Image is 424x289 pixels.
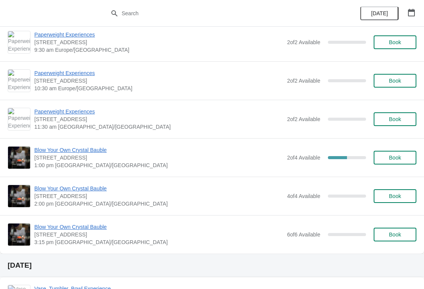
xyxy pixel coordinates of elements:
[389,78,401,84] span: Book
[8,108,30,130] img: Paperweight Experiences | Cumbria Crystal, Canal Head, Ulverston LA12 7LB, UK | 11:30 am Europe/L...
[389,155,401,161] span: Book
[389,193,401,199] span: Book
[34,38,283,46] span: [STREET_ADDRESS]
[287,155,320,161] span: 2 of 4 Available
[8,147,30,169] img: Blow Your Own Crystal Bauble | Cumbria Crystal, Canal Street, Ulverston LA12 7LB, UK | 1:00 pm Eu...
[34,231,283,238] span: [STREET_ADDRESS]
[374,74,416,88] button: Book
[34,77,283,85] span: [STREET_ADDRESS]
[34,123,283,131] span: 11:30 am [GEOGRAPHIC_DATA]/[GEOGRAPHIC_DATA]
[371,10,388,16] span: [DATE]
[287,232,320,238] span: 6 of 6 Available
[287,39,320,45] span: 2 of 2 Available
[360,6,398,20] button: [DATE]
[287,78,320,84] span: 2 of 2 Available
[34,238,283,246] span: 3:15 pm [GEOGRAPHIC_DATA]/[GEOGRAPHIC_DATA]
[374,151,416,164] button: Book
[34,108,283,115] span: Paperweight Experiences
[389,39,401,45] span: Book
[8,70,30,92] img: Paperweight Experiences | Cumbria Crystal, Canal Head, Ulverston LA12 7LB, UK | 10:30 am Europe/L...
[34,31,283,38] span: Paperweight Experiences
[374,228,416,241] button: Book
[8,262,416,269] h2: [DATE]
[8,224,30,246] img: Blow Your Own Crystal Bauble | Cumbria Crystal, Canal Street, Ulverston LA12 7LB, UK | 3:15 pm Eu...
[34,146,283,154] span: Blow Your Own Crystal Bauble
[287,193,320,199] span: 4 of 4 Available
[34,115,283,123] span: [STREET_ADDRESS]
[374,35,416,49] button: Book
[34,223,283,231] span: Blow Your Own Crystal Bauble
[34,192,283,200] span: [STREET_ADDRESS]
[389,232,401,238] span: Book
[8,31,30,53] img: Paperweight Experiences | Cumbria Crystal, Canal Head, Ulverston LA12 7LB, UK | 9:30 am Europe/Lo...
[389,116,401,122] span: Book
[121,6,318,20] input: Search
[34,154,283,161] span: [STREET_ADDRESS]
[34,185,283,192] span: Blow Your Own Crystal Bauble
[34,200,283,208] span: 2:00 pm [GEOGRAPHIC_DATA]/[GEOGRAPHIC_DATA]
[374,112,416,126] button: Book
[34,46,283,54] span: 9:30 am Europe/[GEOGRAPHIC_DATA]
[34,161,283,169] span: 1:00 pm [GEOGRAPHIC_DATA]/[GEOGRAPHIC_DATA]
[374,189,416,203] button: Book
[34,69,283,77] span: Paperweight Experiences
[8,185,30,207] img: Blow Your Own Crystal Bauble | Cumbria Crystal, Canal Street, Ulverston LA12 7LB, UK | 2:00 pm Eu...
[287,116,320,122] span: 2 of 2 Available
[34,85,283,92] span: 10:30 am Europe/[GEOGRAPHIC_DATA]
